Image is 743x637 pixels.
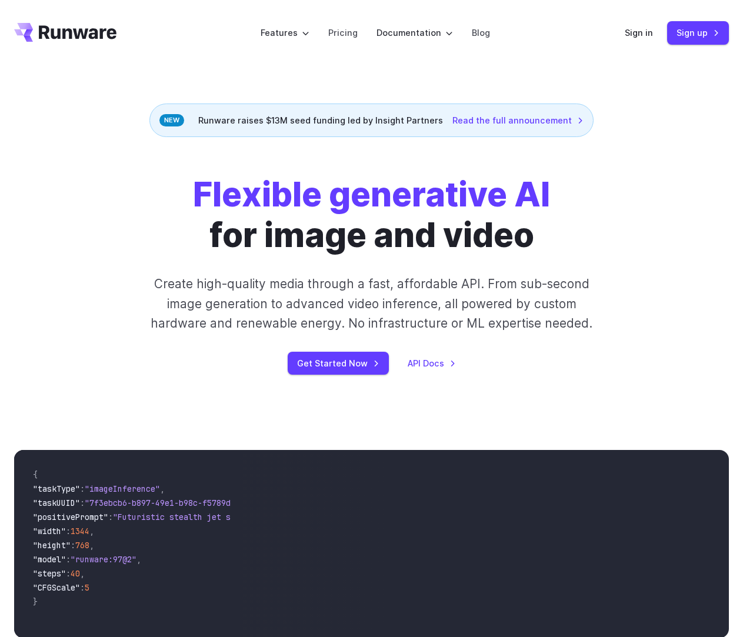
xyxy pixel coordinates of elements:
[625,26,653,39] a: Sign in
[80,568,85,579] span: ,
[80,582,85,593] span: :
[71,526,89,536] span: 1344
[85,582,89,593] span: 5
[33,596,38,607] span: }
[288,352,389,375] a: Get Started Now
[108,512,113,522] span: :
[71,540,75,551] span: :
[377,26,453,39] label: Documentation
[71,568,80,579] span: 40
[33,554,66,565] span: "model"
[85,498,264,508] span: "7f3ebcb6-b897-49e1-b98c-f5789d2d40d7"
[472,26,490,39] a: Blog
[66,526,71,536] span: :
[149,104,594,137] div: Runware raises $13M seed funding led by Insight Partners
[33,498,80,508] span: "taskUUID"
[89,526,94,536] span: ,
[408,356,456,370] a: API Docs
[193,175,550,255] h1: for image and video
[33,483,80,494] span: "taskType"
[328,26,358,39] a: Pricing
[193,174,550,215] strong: Flexible generative AI
[85,483,160,494] span: "imageInference"
[75,540,89,551] span: 768
[160,483,165,494] span: ,
[89,540,94,551] span: ,
[667,21,729,44] a: Sign up
[66,554,71,565] span: :
[261,26,309,39] label: Features
[452,114,584,127] a: Read the full announcement
[33,469,38,480] span: {
[143,274,601,333] p: Create high-quality media through a fast, affordable API. From sub-second image generation to adv...
[113,512,541,522] span: "Futuristic stealth jet streaking through a neon-lit cityscape with glowing purple exhaust"
[136,554,141,565] span: ,
[33,526,66,536] span: "width"
[33,568,66,579] span: "steps"
[66,568,71,579] span: :
[14,23,116,42] a: Go to /
[80,483,85,494] span: :
[71,554,136,565] span: "runware:97@2"
[33,512,108,522] span: "positivePrompt"
[80,498,85,508] span: :
[33,540,71,551] span: "height"
[33,582,80,593] span: "CFGScale"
